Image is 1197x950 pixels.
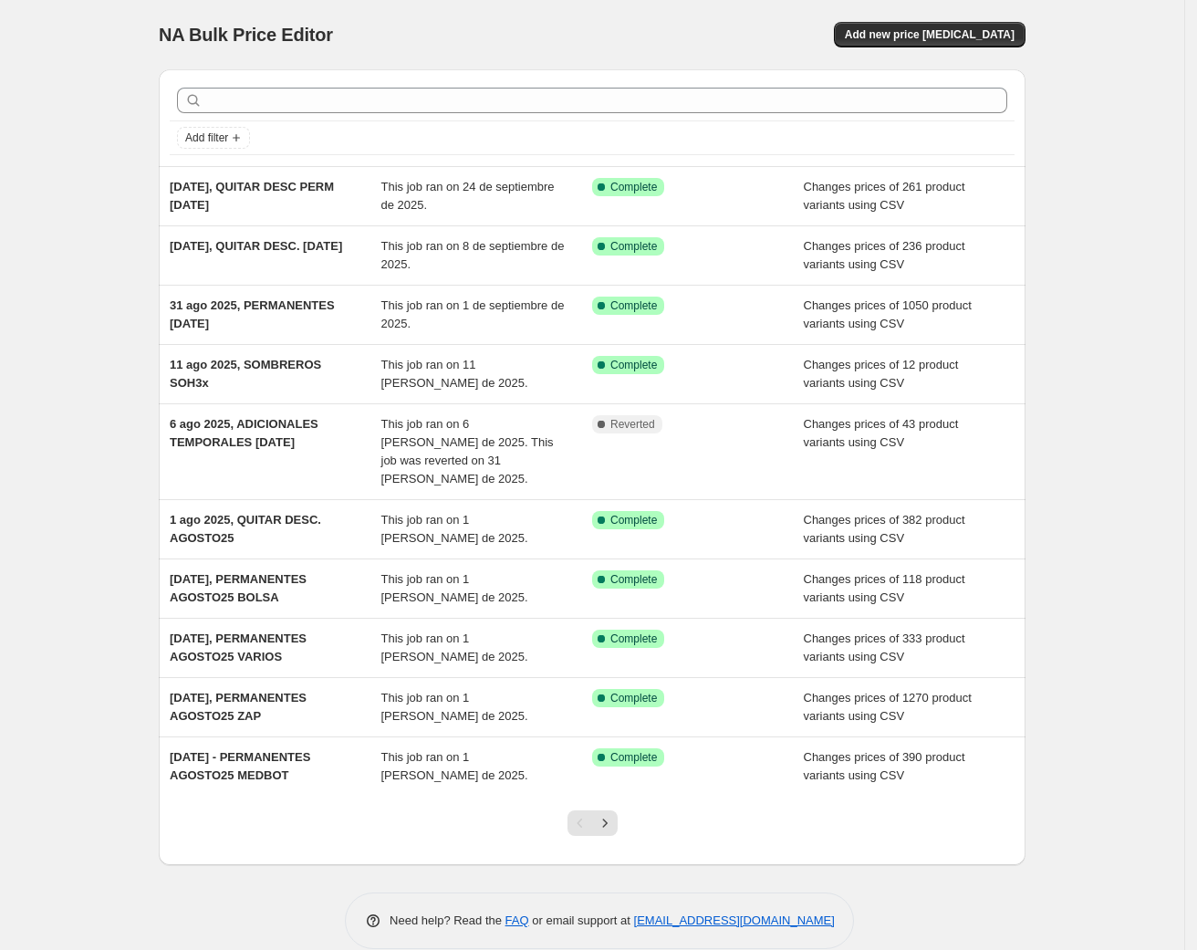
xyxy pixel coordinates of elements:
span: NA Bulk Price Editor [159,25,333,45]
button: Add new price [MEDICAL_DATA] [834,22,1025,47]
span: This job ran on 1 [PERSON_NAME] de 2025. [381,572,528,604]
span: Changes prices of 382 product variants using CSV [804,513,965,545]
span: Complete [610,750,657,765]
span: Changes prices of 118 product variants using CSV [804,572,965,604]
span: [DATE], PERMANENTES AGOSTO25 VARIOS [170,632,307,663]
span: [DATE], QUITAR DESC. [DATE] [170,239,342,253]
span: Complete [610,572,657,587]
span: Changes prices of 236 product variants using CSV [804,239,965,271]
span: Changes prices of 1270 product variants using CSV [804,691,972,723]
button: Add filter [177,127,250,149]
span: 6 ago 2025, ADICIONALES TEMPORALES [DATE] [170,417,318,449]
span: Complete [610,239,657,254]
a: [EMAIL_ADDRESS][DOMAIN_NAME] [634,913,835,927]
span: This job ran on 6 [PERSON_NAME] de 2025. This job was reverted on 31 [PERSON_NAME] de 2025. [381,417,554,485]
span: This job ran on 1 [PERSON_NAME] de 2025. [381,632,528,663]
span: This job ran on 8 de septiembre de 2025. [381,239,565,271]
span: Changes prices of 12 product variants using CSV [804,358,959,390]
span: 1 ago 2025, QUITAR DESC. AGOSTO25 [170,513,321,545]
span: 31 ago 2025, PERMANENTES [DATE] [170,298,335,330]
span: [DATE], PERMANENTES AGOSTO25 BOLSA [170,572,307,604]
span: This job ran on 1 [PERSON_NAME] de 2025. [381,750,528,782]
span: Complete [610,691,657,705]
button: Next [592,810,618,836]
nav: Pagination [567,810,618,836]
span: Complete [610,632,657,646]
span: [DATE], QUITAR DESC PERM [DATE] [170,180,334,212]
span: Changes prices of 43 product variants using CSV [804,417,959,449]
span: Add filter [185,130,228,145]
span: Reverted [610,417,655,432]
span: Complete [610,298,657,313]
span: [DATE], PERMANENTES AGOSTO25 ZAP [170,691,307,723]
span: Changes prices of 1050 product variants using CSV [804,298,972,330]
a: FAQ [505,913,529,927]
span: This job ran on 11 [PERSON_NAME] de 2025. [381,358,528,390]
span: This job ran on 1 [PERSON_NAME] de 2025. [381,513,528,545]
span: Complete [610,180,657,194]
span: Add new price [MEDICAL_DATA] [845,27,1015,42]
span: Changes prices of 333 product variants using CSV [804,632,965,663]
span: Changes prices of 261 product variants using CSV [804,180,965,212]
span: This job ran on 1 [PERSON_NAME] de 2025. [381,691,528,723]
span: This job ran on 1 de septiembre de 2025. [381,298,565,330]
span: Complete [610,358,657,372]
span: Changes prices of 390 product variants using CSV [804,750,965,782]
span: [DATE] - PERMANENTES AGOSTO25 MEDBOT [170,750,310,782]
span: This job ran on 24 de septiembre de 2025. [381,180,555,212]
span: 11 ago 2025, SOMBREROS SOH3x [170,358,321,390]
span: or email support at [529,913,634,927]
span: Need help? Read the [390,913,505,927]
span: Complete [610,513,657,527]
